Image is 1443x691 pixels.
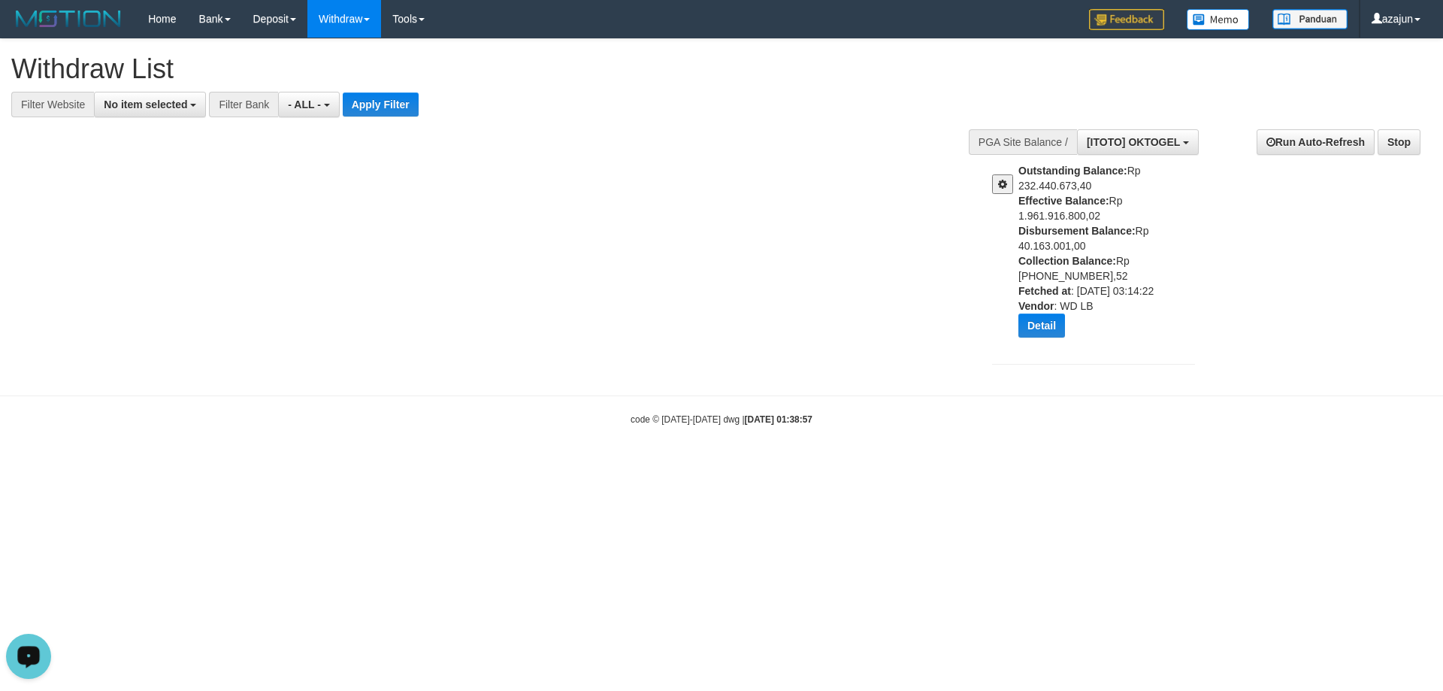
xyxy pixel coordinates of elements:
[1018,225,1136,237] b: Disbursement Balance:
[1018,314,1065,338] button: Detail
[1018,255,1116,267] b: Collection Balance:
[288,98,321,111] span: - ALL -
[11,8,126,30] img: MOTION_logo.png
[94,92,206,117] button: No item selected
[6,6,51,51] button: Open LiveChat chat widget
[1018,300,1054,312] b: Vendor
[631,414,812,425] small: code © [DATE]-[DATE] dwg |
[1077,129,1199,155] button: [ITOTO] OKTOGEL
[1257,129,1375,155] a: Run Auto-Refresh
[209,92,278,117] div: Filter Bank
[745,414,812,425] strong: [DATE] 01:38:57
[969,129,1077,155] div: PGA Site Balance /
[1087,136,1180,148] span: [ITOTO] OKTOGEL
[11,92,94,117] div: Filter Website
[1018,163,1206,349] div: Rp 232.440.673,40 Rp 1.961.916.800,02 Rp 40.163.001,00 Rp [PHONE_NUMBER],52 : [DATE] 03:14:22 : W...
[1089,9,1164,30] img: Feedback.jpg
[278,92,339,117] button: - ALL -
[1018,165,1127,177] b: Outstanding Balance:
[1378,129,1420,155] a: Stop
[104,98,187,111] span: No item selected
[1272,9,1348,29] img: panduan.png
[1018,195,1109,207] b: Effective Balance:
[1018,285,1071,297] b: Fetched at
[1187,9,1250,30] img: Button%20Memo.svg
[11,54,947,84] h1: Withdraw List
[343,92,419,117] button: Apply Filter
